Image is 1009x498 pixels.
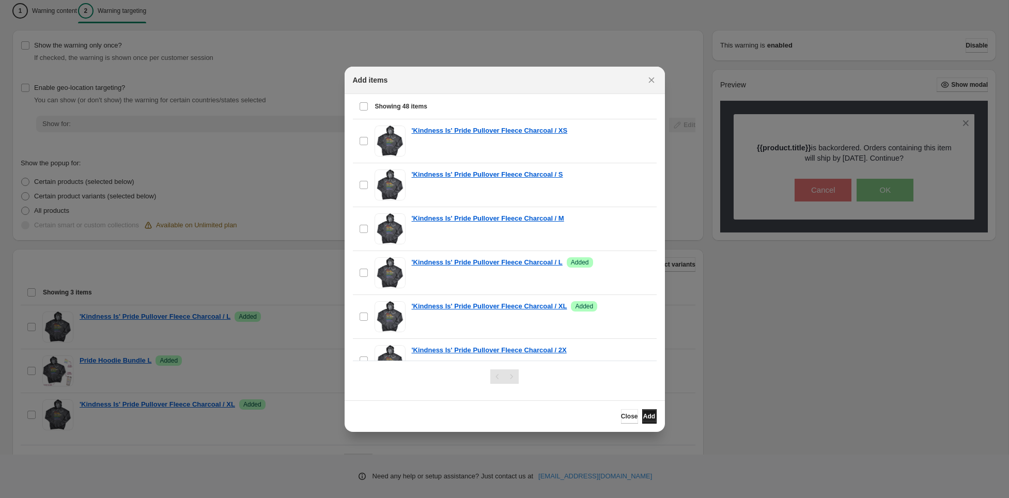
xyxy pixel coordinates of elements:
span: Close [621,412,638,421]
img: 'Kindness Is' Pride Pullover Fleece Charcoal / L [375,257,406,288]
button: Add [642,409,657,424]
span: Added [571,258,589,267]
button: Close [644,73,659,87]
a: 'Kindness Is' Pride Pullover Fleece Charcoal / M [412,213,564,224]
a: 'Kindness Is' Pride Pullover Fleece Charcoal / 2X [412,345,567,355]
a: 'Kindness Is' Pride Pullover Fleece Charcoal / S [412,169,563,180]
a: 'Kindness Is' Pride Pullover Fleece Charcoal / L [412,257,563,268]
img: 'Kindness Is' Pride Pullover Fleece Charcoal / S [375,169,406,200]
img: 'Kindness Is' Pride Pullover Fleece Charcoal / 2X [375,345,406,376]
img: 'Kindness Is' Pride Pullover Fleece Charcoal / XL [375,301,406,332]
img: 'Kindness Is' Pride Pullover Fleece Charcoal / XS [375,126,406,157]
span: Added [575,302,593,310]
button: Close [621,409,638,424]
nav: Pagination [490,369,519,384]
span: Add [643,412,655,421]
a: 'Kindness Is' Pride Pullover Fleece Charcoal / XL [412,301,567,312]
a: 'Kindness Is' Pride Pullover Fleece Charcoal / XS [412,126,568,136]
span: Showing 48 items [375,102,427,111]
img: 'Kindness Is' Pride Pullover Fleece Charcoal / M [375,213,406,244]
h2: Add items [353,75,388,85]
